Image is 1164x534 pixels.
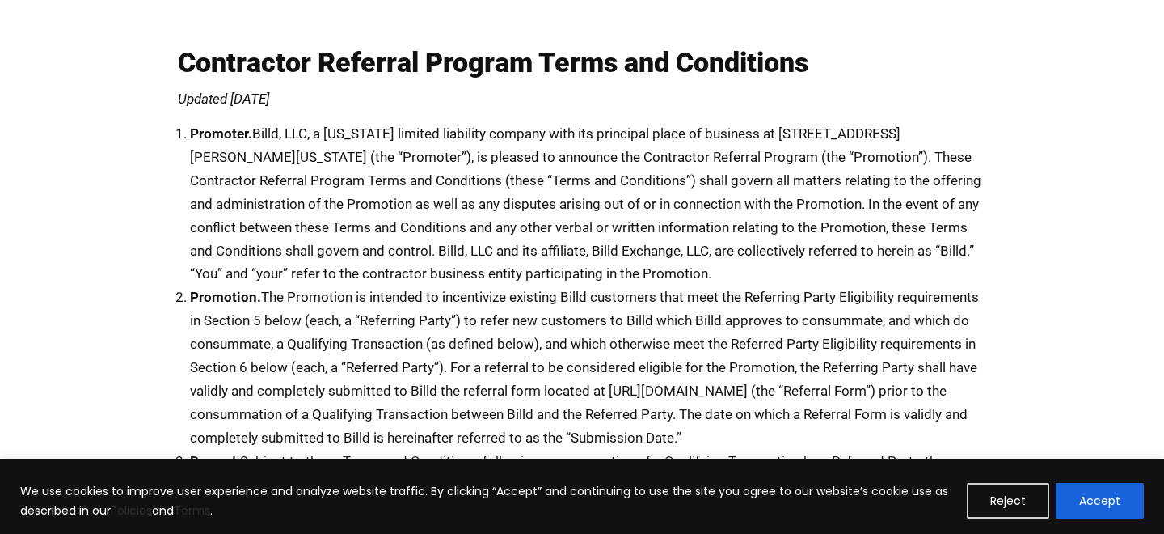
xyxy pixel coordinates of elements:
[178,92,986,106] p: Updated [DATE]
[174,502,210,519] a: Terms
[190,122,986,286] li: Billd, LLC, a [US_STATE] limited liability company with its principal place of business at [STREE...
[190,453,240,469] strong: Reward.
[190,286,986,449] li: The Promotion is intended to incentivize existing Billd customers that meet the Referring Party E...
[1056,483,1144,519] button: Accept
[20,481,955,520] p: We use cookies to improve user experience and analyze website traffic. By clicking “Accept” and c...
[111,502,152,519] a: Policies
[967,483,1049,519] button: Reject
[178,49,986,76] h1: Contractor Referral Program Terms and Conditions
[190,289,261,305] strong: Promotion.
[190,125,252,142] strong: Promoter.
